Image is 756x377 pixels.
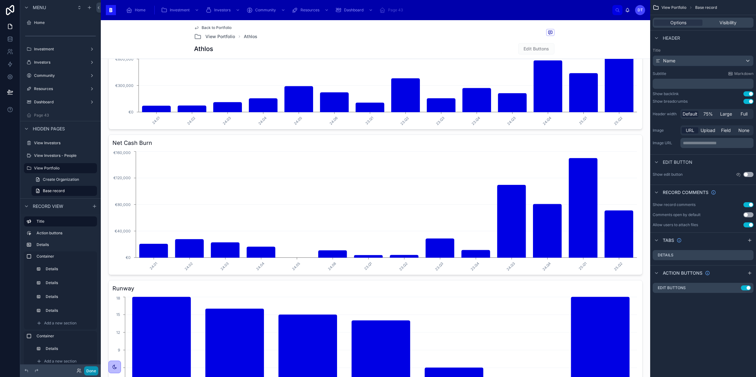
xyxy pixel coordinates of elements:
label: Community [34,73,87,78]
label: Details [46,280,93,285]
label: Investment [34,47,87,52]
span: Markdown [734,71,753,76]
a: Resources [290,4,332,16]
label: Details [37,242,94,247]
label: Image URL [653,140,678,146]
img: App logo [106,5,116,15]
a: Resources [24,84,97,94]
button: Name [653,55,753,66]
a: View Portfolio [194,33,235,40]
a: Base record [31,186,97,196]
a: Page 43 [24,110,97,120]
a: Dashboard [24,97,97,107]
label: Title [653,48,753,53]
a: Athlos [244,33,257,40]
div: Comments open by default [653,212,701,217]
label: Details [658,253,673,258]
label: Edit Buttons [658,285,686,290]
div: scrollable content [121,3,612,17]
span: View Portfolio [205,33,235,40]
a: Markdown [728,71,753,76]
button: Done [84,366,98,375]
span: Community [255,8,276,13]
a: Investors [24,57,97,67]
span: Options [670,20,686,26]
div: Show backlink [653,91,679,96]
span: Base record [695,5,717,10]
label: Details [46,294,93,299]
a: View Investors - People [24,151,97,161]
label: Show edit button [653,172,683,177]
span: Upload [701,127,715,134]
label: Resources [34,86,87,91]
span: Record view [33,203,63,209]
span: Create Organization [43,177,79,182]
label: View Portfolio [34,166,93,171]
label: Image [653,128,678,133]
label: View Investors [34,140,96,146]
span: None [738,127,749,134]
label: Home [34,20,96,25]
span: Default [683,111,697,117]
span: Record comments [663,189,708,196]
label: Title [37,219,92,224]
span: Edit button [663,159,692,165]
div: Allow users to attach files [653,222,698,227]
span: Back to Portfolio [202,25,232,30]
a: Investment [159,4,202,16]
a: Investors [203,4,243,16]
a: Home [124,4,150,16]
span: Page 43 [388,8,403,13]
span: Field [721,127,731,134]
a: Page 43 [377,4,407,16]
div: scrollable content [20,214,101,364]
h1: Athlos [194,44,213,53]
span: Full [741,111,747,117]
span: Large [720,111,732,117]
a: Back to Portfolio [194,25,232,30]
label: Header width [653,111,678,117]
label: Details [46,266,93,271]
span: 75% [703,111,713,117]
a: View Portfolio [24,163,97,173]
a: Create Organization [31,174,97,185]
div: scrollable content [653,79,753,89]
span: Investment [170,8,190,13]
div: Show record comments [653,202,696,207]
span: URL [686,127,694,134]
label: Details [46,346,93,351]
span: View Portfolio [661,5,686,10]
span: Home [135,8,146,13]
a: Investment [24,44,97,54]
label: Subtitle [653,71,666,76]
label: Action buttons [37,231,94,236]
span: Hidden pages [33,126,65,132]
span: Add a new section [44,359,77,364]
span: Dashboard [344,8,364,13]
div: scrollable content [680,138,753,148]
span: Header [663,35,680,41]
a: View Investors [24,138,97,148]
a: Home [24,18,97,28]
a: Community [244,4,289,16]
span: Tabs [663,237,674,243]
span: Resources [301,8,319,13]
span: Menu [33,4,46,11]
label: Container [37,334,94,339]
span: Add a new section [44,321,77,326]
span: Name [663,58,675,64]
label: View Investors - People [34,153,96,158]
div: Show breadcrumbs [653,99,688,104]
label: Dashboard [34,100,87,105]
span: Visibility [719,20,736,26]
a: Community [24,71,97,81]
span: Investors [214,8,231,13]
span: Action buttons [663,270,702,276]
a: Dashboard [333,4,376,16]
label: Container [37,254,94,259]
label: Details [46,308,93,313]
span: Base record [43,188,65,193]
span: DT [638,8,643,13]
label: Investors [34,60,87,65]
